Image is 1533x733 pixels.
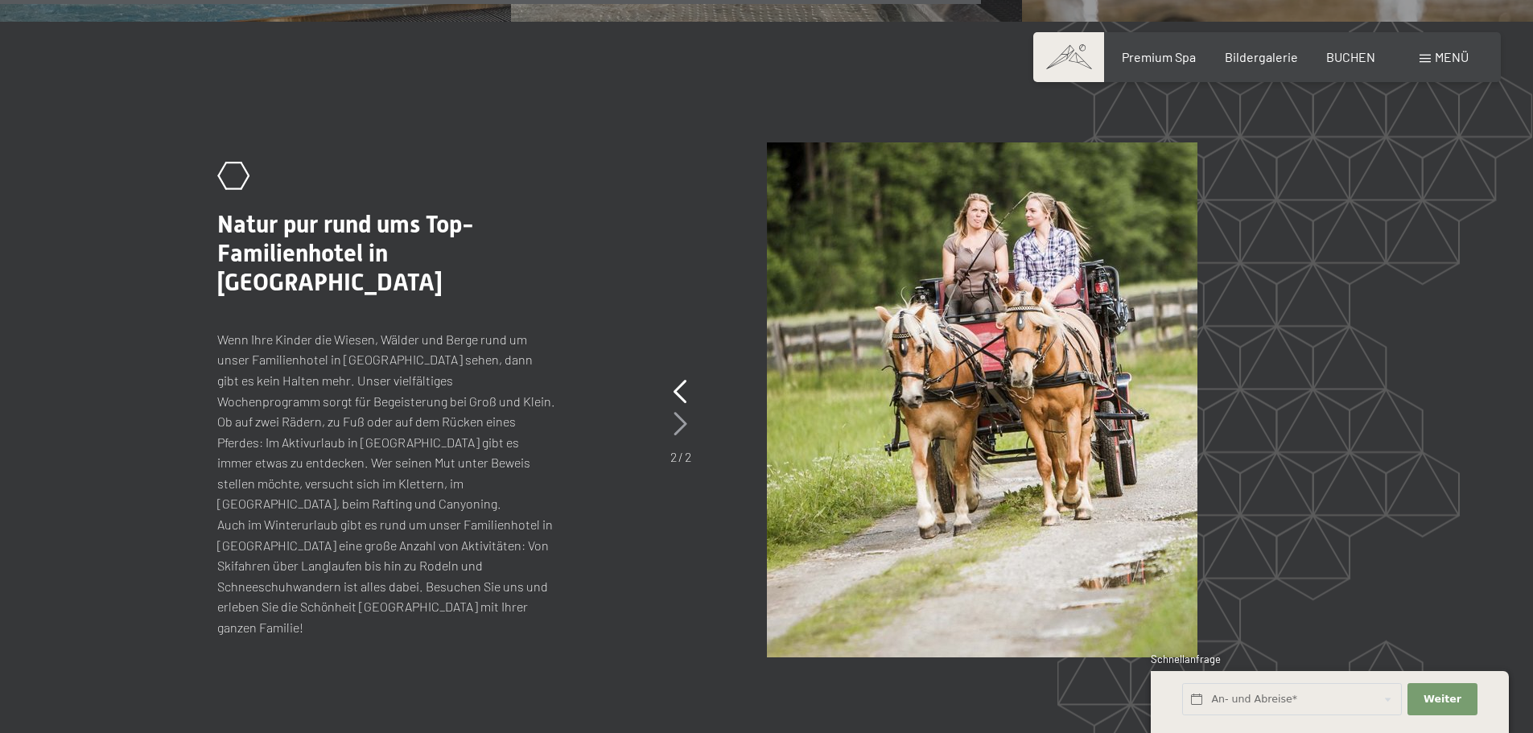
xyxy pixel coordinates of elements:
img: Ein Familienhotel in Südtirol zum Verlieben [767,142,1197,657]
a: Premium Spa [1122,49,1196,64]
span: 2 [685,449,691,464]
span: Menü [1435,49,1469,64]
a: Bildergalerie [1225,49,1298,64]
span: / [678,449,683,464]
span: Weiter [1424,692,1461,706]
a: BUCHEN [1326,49,1375,64]
p: Wenn Ihre Kinder die Wiesen, Wälder und Berge rund um unser Familienhotel in [GEOGRAPHIC_DATA] se... [217,329,555,638]
span: 2 [670,449,677,464]
button: Weiter [1407,683,1477,716]
span: Schnellanfrage [1151,653,1221,665]
span: Natur pur rund ums Top-Familienhotel in [GEOGRAPHIC_DATA] [217,210,474,296]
